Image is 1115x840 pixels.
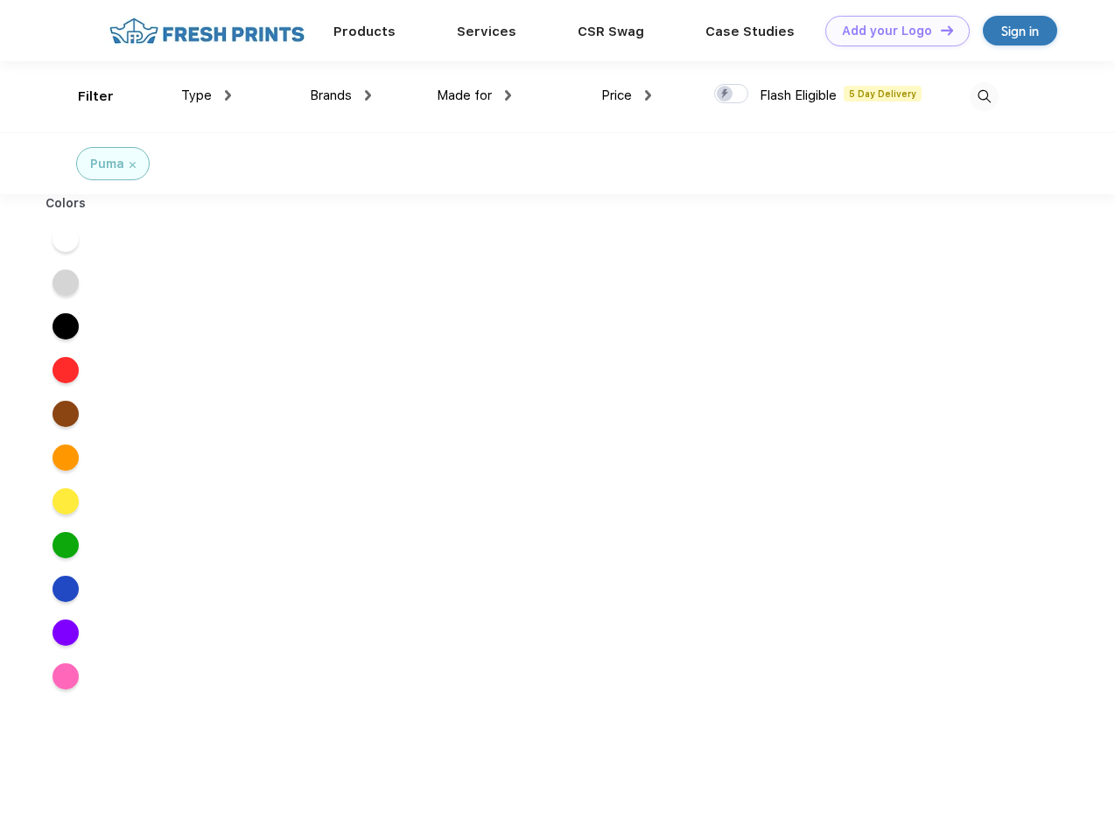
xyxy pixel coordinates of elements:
[78,87,114,107] div: Filter
[365,90,371,101] img: dropdown.png
[437,87,492,103] span: Made for
[225,90,231,101] img: dropdown.png
[970,82,999,111] img: desktop_search.svg
[310,87,352,103] span: Brands
[181,87,212,103] span: Type
[457,24,516,39] a: Services
[645,90,651,101] img: dropdown.png
[505,90,511,101] img: dropdown.png
[842,24,932,38] div: Add your Logo
[941,25,953,35] img: DT
[130,162,136,168] img: filter_cancel.svg
[578,24,644,39] a: CSR Swag
[760,87,837,103] span: Flash Eligible
[844,86,922,101] span: 5 Day Delivery
[32,194,100,213] div: Colors
[333,24,396,39] a: Products
[1001,21,1039,41] div: Sign in
[601,87,632,103] span: Price
[90,155,124,173] div: Puma
[983,16,1057,45] a: Sign in
[104,16,310,46] img: fo%20logo%202.webp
